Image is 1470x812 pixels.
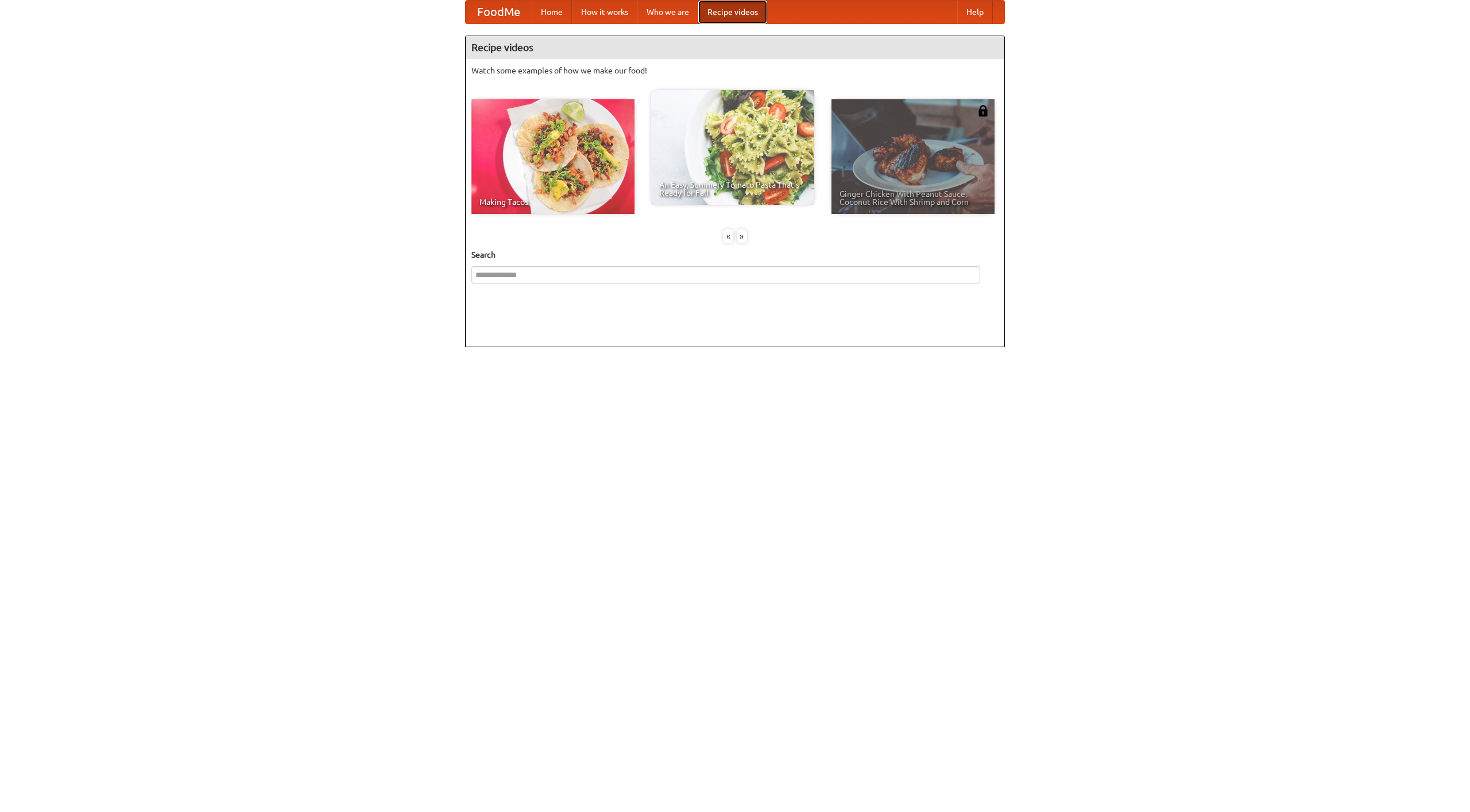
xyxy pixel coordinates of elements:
a: An Easy, Summery Tomato Pasta That's Ready for Fall [651,90,814,205]
h5: Search [471,249,999,261]
a: How it works [572,1,637,24]
a: FoodMe [466,1,532,24]
span: An Easy, Summery Tomato Pasta That's Ready for Fall [659,181,806,197]
h4: Recipe videos [466,36,1004,59]
img: 483408.png [977,105,989,116]
p: Watch some examples of how we make our food! [471,65,999,76]
a: Recipe videos [698,1,767,24]
a: Who we are [637,1,698,24]
a: Making Tacos [471,99,635,214]
div: « [723,229,733,243]
span: Making Tacos [479,198,626,206]
a: Home [532,1,572,24]
div: » [737,229,747,243]
a: Help [957,1,993,24]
